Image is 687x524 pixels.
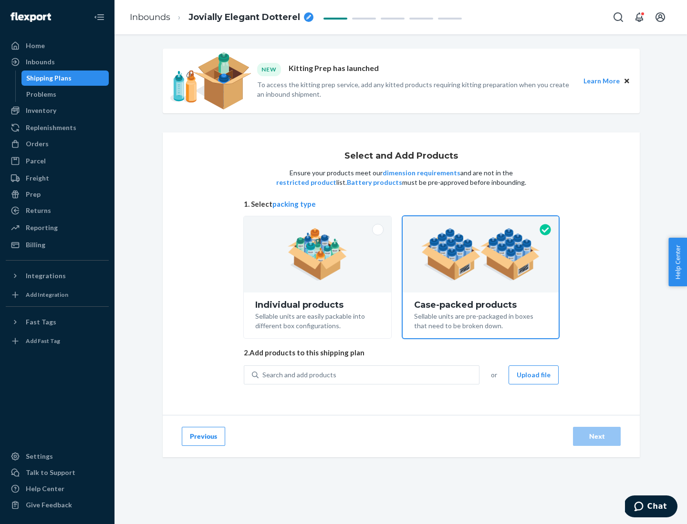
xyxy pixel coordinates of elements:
[668,238,687,286] button: Help Center
[26,337,60,345] div: Add Fast Tag
[10,12,51,22] img: Flexport logo
[26,223,58,232] div: Reporting
[26,73,72,83] div: Shipping Plans
[26,271,66,281] div: Integrations
[414,300,547,310] div: Case-packed products
[6,287,109,302] a: Add Integration
[6,449,109,464] a: Settings
[6,120,109,135] a: Replenishments
[491,370,497,380] span: or
[26,123,76,132] div: Replenishments
[275,168,527,187] p: Ensure your products meet our and are not in the list. must be pre-approved before inbounding.
[26,41,45,50] div: Home
[6,497,109,513] button: Give Feedback
[6,171,109,186] a: Freight
[244,199,559,209] span: 1. Select
[255,310,380,331] div: Sellable units are easily packable into different box configurations.
[6,481,109,496] a: Help Center
[6,314,109,330] button: Fast Tags
[26,240,45,250] div: Billing
[6,136,109,151] a: Orders
[289,63,379,76] p: Kitting Prep has launched
[26,139,49,149] div: Orders
[651,8,670,27] button: Open account menu
[26,484,64,494] div: Help Center
[6,54,109,70] a: Inbounds
[6,268,109,283] button: Integrations
[26,452,53,461] div: Settings
[6,103,109,118] a: Inventory
[6,220,109,235] a: Reporting
[257,80,575,99] p: To access the kitting prep service, add any kitted products requiring kitting preparation when yo...
[6,237,109,252] a: Billing
[383,168,460,178] button: dimension requirements
[609,8,628,27] button: Open Search Box
[26,106,56,115] div: Inventory
[421,228,540,281] img: case-pack.59cecea509d18c883b923b81aeac6d0b.png
[573,427,621,446] button: Next
[6,153,109,169] a: Parcel
[130,12,170,22] a: Inbounds
[630,8,649,27] button: Open notifications
[122,3,321,31] ol: breadcrumbs
[276,178,336,187] button: restricted product
[26,156,46,166] div: Parcel
[90,8,109,27] button: Close Navigation
[26,500,72,510] div: Give Feedback
[26,317,56,327] div: Fast Tags
[622,76,632,86] button: Close
[26,468,75,477] div: Talk to Support
[26,57,55,67] div: Inbounds
[21,71,109,86] a: Shipping Plans
[581,432,613,441] div: Next
[583,76,620,86] button: Learn More
[6,203,109,218] a: Returns
[26,206,51,215] div: Returns
[257,63,281,76] div: NEW
[255,300,380,310] div: Individual products
[26,90,56,99] div: Problems
[509,365,559,384] button: Upload file
[26,291,68,299] div: Add Integration
[288,228,347,281] img: individual-pack.facf35554cb0f1810c75b2bd6df2d64e.png
[272,199,316,209] button: packing type
[26,190,41,199] div: Prep
[6,333,109,349] a: Add Fast Tag
[262,370,336,380] div: Search and add products
[6,465,109,480] button: Talk to Support
[21,87,109,102] a: Problems
[244,348,559,358] span: 2. Add products to this shipping plan
[182,427,225,446] button: Previous
[347,178,402,187] button: Battery products
[188,11,300,24] span: Jovially Elegant Dotterel
[344,151,458,161] h1: Select and Add Products
[625,495,677,519] iframe: Opens a widget where you can chat to one of our agents
[414,310,547,331] div: Sellable units are pre-packaged in boxes that need to be broken down.
[6,38,109,53] a: Home
[6,187,109,202] a: Prep
[26,173,49,183] div: Freight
